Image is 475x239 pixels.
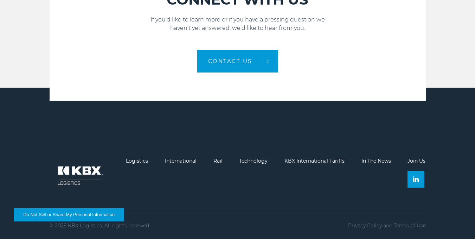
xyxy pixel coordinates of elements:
[208,58,252,64] span: Contact Us
[239,158,268,164] a: Technology
[50,15,426,32] p: If you’d like to learn more or if you have a pressing question we haven’t yet answered, we’d like...
[165,158,197,164] a: International
[50,223,150,228] p: © 2025 KBX Logistics. All rights reserved.
[284,158,345,164] a: KBX International Tariffs
[413,176,419,182] img: Linkedin
[383,222,392,229] span: and
[213,158,223,164] a: Rail
[14,208,124,221] button: Do Not Sell or Share My Personal Information
[126,158,148,164] a: Logistics
[348,222,382,229] a: Privacy Policy
[440,205,475,239] iframe: Chat Widget
[197,50,278,73] a: Contact Us arrow arrow
[50,158,109,193] img: kbx logo
[407,158,425,164] a: Join Us
[361,158,391,164] a: In The News
[394,222,426,229] a: Terms of Use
